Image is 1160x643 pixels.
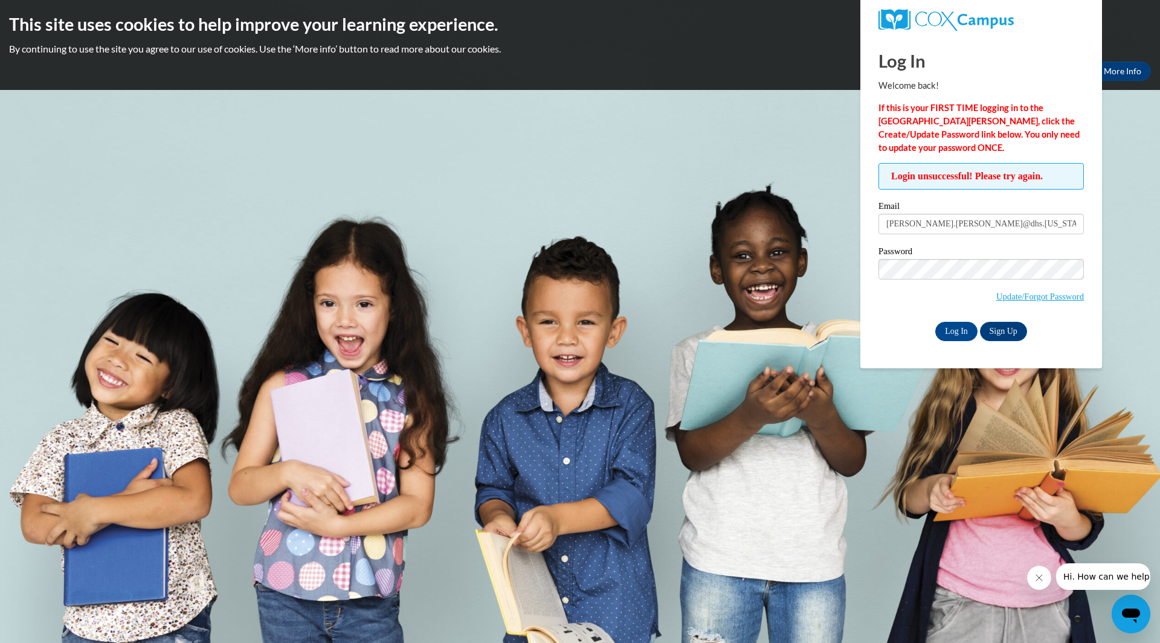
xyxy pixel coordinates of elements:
iframe: Message from company [1056,563,1150,590]
label: Email [878,202,1084,214]
iframe: Button to launch messaging window [1112,595,1150,633]
p: Welcome back! [878,79,1084,92]
iframe: Close message [1027,566,1051,590]
h1: Log In [878,48,1084,73]
strong: If this is your FIRST TIME logging in to the [GEOGRAPHIC_DATA][PERSON_NAME], click the Create/Upd... [878,103,1080,153]
a: COX Campus [878,9,1084,31]
input: Log In [935,322,978,341]
a: More Info [1094,62,1151,81]
img: COX Campus [878,9,1014,31]
p: By continuing to use the site you agree to our use of cookies. Use the ‘More info’ button to read... [9,42,1151,56]
span: Hi. How can we help? [7,8,98,18]
a: Sign Up [980,322,1027,341]
h2: This site uses cookies to help improve your learning experience. [9,12,1151,36]
label: Password [878,247,1084,259]
a: Update/Forgot Password [996,292,1084,301]
span: Login unsuccessful! Please try again. [878,163,1084,190]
